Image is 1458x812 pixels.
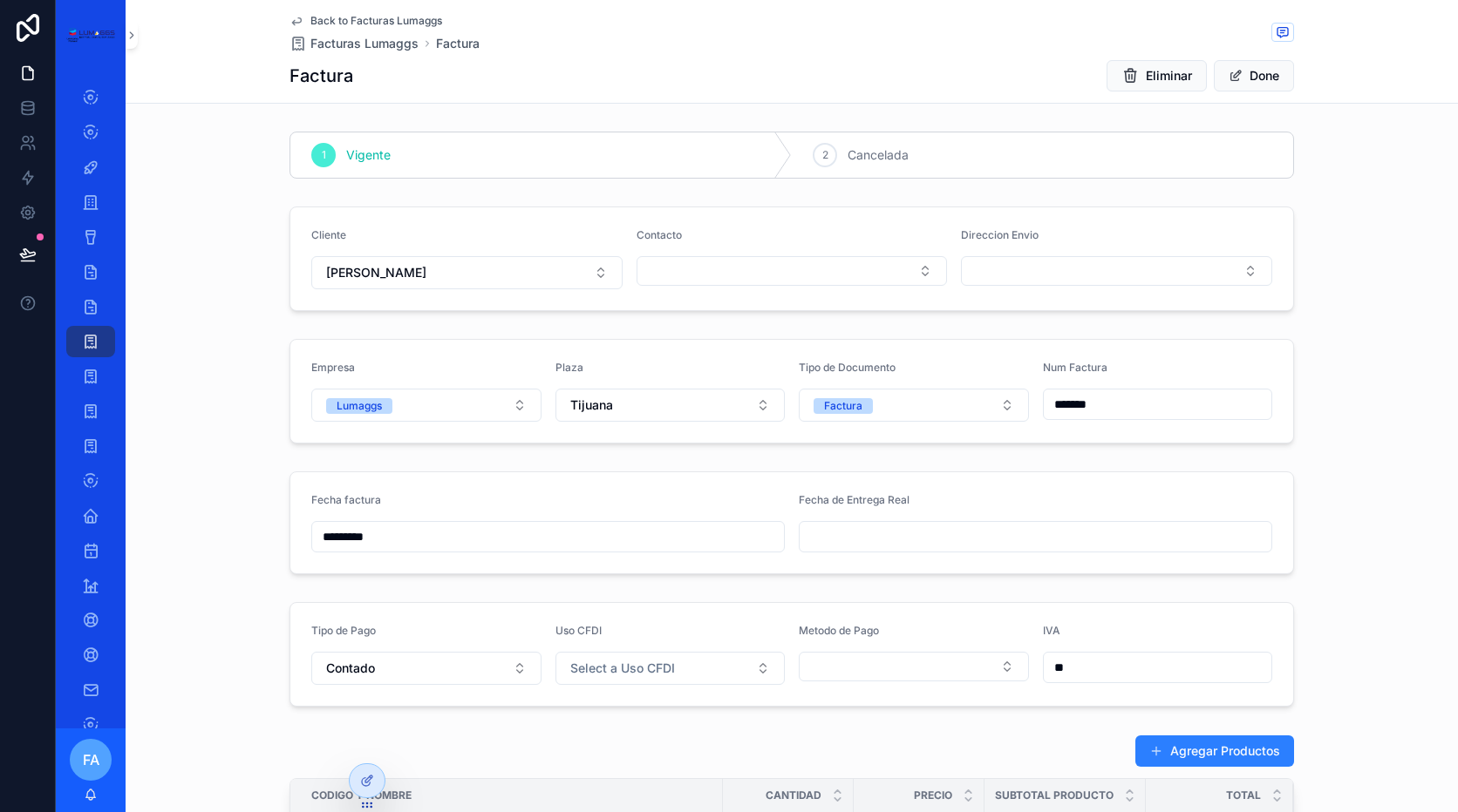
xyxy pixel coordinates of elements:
[799,493,910,506] span: Fecha de Entrega Real
[799,389,1029,422] button: Select Button
[346,146,391,164] span: Vigente
[637,228,682,241] span: Contacto
[310,14,442,28] span: Back to Facturas Lumaggs
[322,148,326,162] span: 1
[637,256,948,286] button: Select Button
[290,14,442,28] a: Back to Facturas Lumaggs
[311,624,376,637] span: Tipo de Pago
[570,660,675,677] span: Select a Uso CFDI
[311,389,542,422] button: Select Button
[555,624,602,637] span: Uso CFDI
[555,389,786,422] button: Select Button
[56,70,126,728] div: scrollable content
[311,361,355,374] span: Empresa
[1226,788,1261,802] span: Total
[822,148,828,162] span: 2
[1107,60,1207,91] button: Eliminar
[290,64,353,88] h1: Factura
[1214,60,1294,91] button: Done
[995,788,1114,802] span: Subtotal Producto
[66,27,115,43] img: App logo
[961,256,1272,286] button: Select Button
[799,652,1029,681] button: Select Button
[848,146,909,164] span: Cancelada
[83,749,99,770] span: FA
[799,361,896,374] span: Tipo de Documento
[311,493,381,506] span: Fecha factura
[290,35,419,52] a: Facturas Lumaggs
[311,788,412,802] span: Codigo y Nombre
[1043,624,1060,637] span: IVA
[555,652,786,685] button: Select Button
[570,396,613,414] span: Tijuana
[799,624,879,637] span: Metodo de Pago
[766,788,821,802] span: Cantidad
[1135,735,1294,767] button: Agregar Productos
[311,256,623,289] button: Select Button
[1146,67,1192,85] span: Eliminar
[326,660,375,677] span: Contado
[436,35,480,52] a: Factura
[914,788,952,802] span: Precio
[1043,361,1107,374] span: Num Factura
[961,228,1039,241] span: Direccion Envio
[337,398,382,414] div: Lumaggs
[326,264,426,281] span: [PERSON_NAME]
[311,652,542,685] button: Select Button
[555,361,583,374] span: Plaza
[310,35,419,52] span: Facturas Lumaggs
[824,398,862,414] div: Factura
[311,228,346,241] span: Cliente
